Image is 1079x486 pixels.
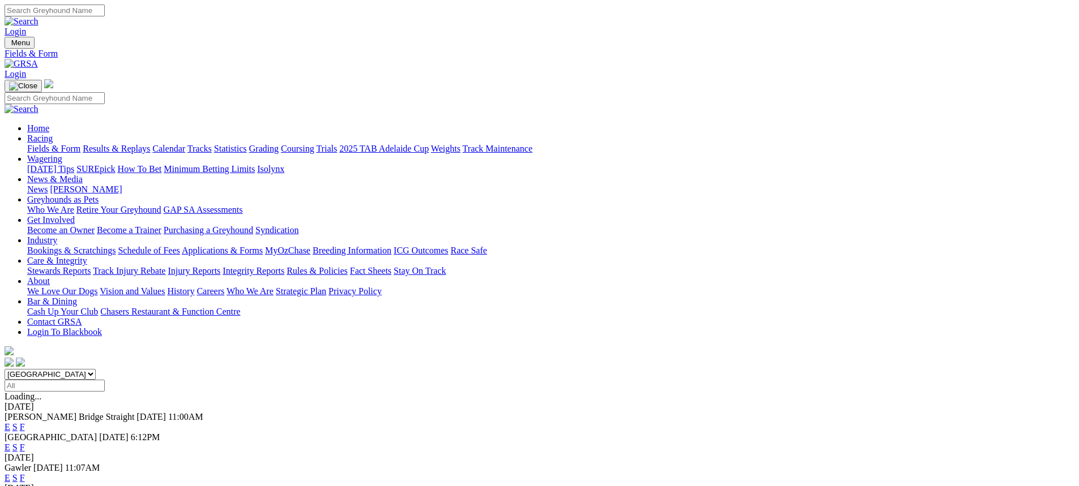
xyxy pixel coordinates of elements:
[12,422,18,432] a: S
[27,266,91,276] a: Stewards Reports
[44,79,53,88] img: logo-grsa-white.png
[27,286,97,296] a: We Love Our Dogs
[27,195,99,204] a: Greyhounds as Pets
[27,215,75,225] a: Get Involved
[5,402,1074,412] div: [DATE]
[339,144,429,153] a: 2025 TAB Adelaide Cup
[5,453,1074,463] div: [DATE]
[329,286,382,296] a: Privacy Policy
[164,205,243,214] a: GAP SA Assessments
[12,473,18,483] a: S
[187,144,212,153] a: Tracks
[27,246,116,255] a: Bookings & Scratchings
[214,144,247,153] a: Statistics
[27,246,1074,256] div: Industry
[5,358,14,367] img: facebook.svg
[168,266,220,276] a: Injury Reports
[27,164,1074,174] div: Wagering
[100,307,240,316] a: Chasers Restaurant & Function Centre
[20,442,25,452] a: F
[5,442,10,452] a: E
[27,266,1074,276] div: Care & Integrity
[20,422,25,432] a: F
[118,164,162,174] a: How To Bet
[118,246,180,255] a: Schedule of Fees
[227,286,274,296] a: Who We Are
[5,422,10,432] a: E
[152,144,185,153] a: Calendar
[27,317,82,326] a: Contact GRSA
[27,286,1074,296] div: About
[313,246,391,255] a: Breeding Information
[27,276,50,286] a: About
[167,286,194,296] a: History
[27,307,98,316] a: Cash Up Your Club
[265,246,310,255] a: MyOzChase
[168,412,203,422] span: 11:00AM
[5,5,105,16] input: Search
[27,327,102,337] a: Login To Blackbook
[5,16,39,27] img: Search
[394,266,446,276] a: Stay On Track
[197,286,224,296] a: Careers
[27,134,53,143] a: Racing
[76,205,161,214] a: Retire Your Greyhound
[27,296,77,306] a: Bar & Dining
[9,81,37,91] img: Close
[33,463,63,472] span: [DATE]
[27,144,80,153] a: Fields & Form
[27,164,74,174] a: [DATE] Tips
[5,463,31,472] span: Gawler
[281,144,314,153] a: Coursing
[27,256,87,265] a: Care & Integrity
[463,144,532,153] a: Track Maintenance
[65,463,100,472] span: 11:07AM
[5,380,105,392] input: Select date
[100,286,165,296] a: Vision and Values
[5,346,14,355] img: logo-grsa-white.png
[27,184,48,194] a: News
[93,266,165,276] a: Track Injury Rebate
[431,144,460,153] a: Weights
[255,225,298,235] a: Syndication
[137,412,166,422] span: [DATE]
[350,266,391,276] a: Fact Sheets
[27,225,95,235] a: Become an Owner
[27,205,1074,215] div: Greyhounds as Pets
[27,144,1074,154] div: Racing
[27,123,49,133] a: Home
[276,286,326,296] a: Strategic Plan
[182,246,263,255] a: Applications & Forms
[99,432,129,442] span: [DATE]
[164,164,255,174] a: Minimum Betting Limits
[83,144,150,153] a: Results & Replays
[5,104,39,114] img: Search
[27,205,74,214] a: Who We Are
[316,144,337,153] a: Trials
[394,246,448,255] a: ICG Outcomes
[5,80,42,92] button: Toggle navigation
[223,266,284,276] a: Integrity Reports
[16,358,25,367] img: twitter.svg
[5,27,26,36] a: Login
[27,235,57,245] a: Industry
[11,38,30,47] span: Menu
[450,246,487,255] a: Race Safe
[50,184,122,194] a: [PERSON_NAME]
[20,473,25,483] a: F
[5,432,97,442] span: [GEOGRAPHIC_DATA]
[249,144,279,153] a: Grading
[287,266,348,276] a: Rules & Policies
[164,225,253,235] a: Purchasing a Greyhound
[5,37,35,49] button: Toggle navigation
[5,69,26,79] a: Login
[5,92,105,104] input: Search
[27,174,83,184] a: News & Media
[12,442,18,452] a: S
[27,154,62,164] a: Wagering
[5,59,38,69] img: GRSA
[76,164,115,174] a: SUREpick
[5,49,1074,59] a: Fields & Form
[5,412,134,422] span: [PERSON_NAME] Bridge Straight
